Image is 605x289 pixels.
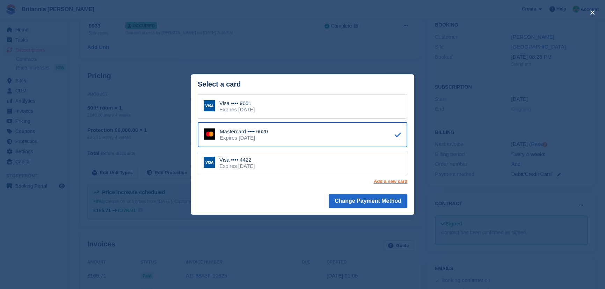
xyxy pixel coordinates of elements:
div: Visa •••• 9001 [219,100,255,106]
img: Visa Logo [204,100,215,111]
div: Expires [DATE] [219,163,255,169]
div: Expires [DATE] [220,135,268,141]
div: Select a card [198,80,407,88]
button: close [587,7,598,18]
div: Expires [DATE] [219,106,255,113]
img: Mastercard Logo [204,128,215,140]
button: Change Payment Method [329,194,407,208]
a: Add a new card [374,179,407,184]
div: Mastercard •••• 6620 [220,128,268,135]
img: Visa Logo [204,157,215,168]
div: Visa •••• 4422 [219,157,255,163]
